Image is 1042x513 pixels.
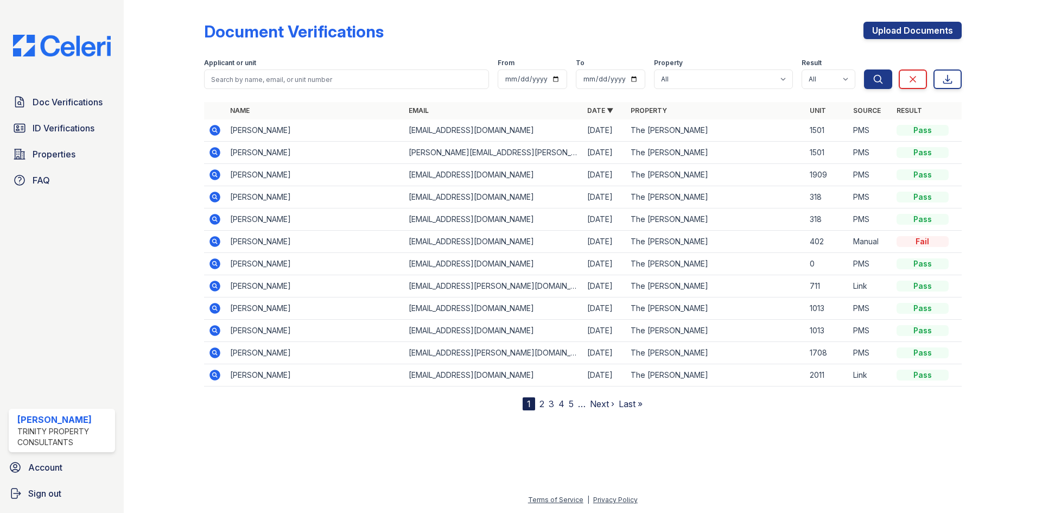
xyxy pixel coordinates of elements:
div: Pass [897,125,949,136]
label: Applicant or unit [204,59,256,67]
td: [DATE] [583,297,626,320]
td: 2011 [805,364,849,387]
td: PMS [849,119,892,142]
div: Document Verifications [204,22,384,41]
td: The [PERSON_NAME] [626,297,805,320]
td: The [PERSON_NAME] [626,275,805,297]
td: [DATE] [583,142,626,164]
td: PMS [849,253,892,275]
a: Privacy Policy [593,496,638,504]
div: Pass [897,192,949,202]
a: Email [409,106,429,115]
a: FAQ [9,169,115,191]
td: [PERSON_NAME] [226,320,404,342]
img: CE_Logo_Blue-a8612792a0a2168367f1c8372b55b34899dd931a85d93a1a3d3e32e68fde9ad4.png [4,35,119,56]
td: 711 [805,275,849,297]
div: Pass [897,214,949,225]
td: [PERSON_NAME] [226,142,404,164]
td: [PERSON_NAME] [226,164,404,186]
td: [PERSON_NAME] [226,231,404,253]
div: Pass [897,169,949,180]
td: 1909 [805,164,849,186]
span: FAQ [33,174,50,187]
td: [PERSON_NAME] [226,186,404,208]
span: ID Verifications [33,122,94,135]
td: Link [849,275,892,297]
span: … [578,397,586,410]
a: Name [230,106,250,115]
td: Link [849,364,892,387]
span: Doc Verifications [33,96,103,109]
label: Result [802,59,822,67]
td: The [PERSON_NAME] [626,364,805,387]
input: Search by name, email, or unit number [204,69,489,89]
td: [PERSON_NAME] [226,275,404,297]
td: The [PERSON_NAME] [626,142,805,164]
a: 4 [558,398,564,409]
a: Last » [619,398,643,409]
td: [EMAIL_ADDRESS][DOMAIN_NAME] [404,186,583,208]
td: 318 [805,208,849,231]
div: Pass [897,258,949,269]
div: [PERSON_NAME] [17,413,111,426]
td: [DATE] [583,208,626,231]
td: [EMAIL_ADDRESS][DOMAIN_NAME] [404,320,583,342]
td: [PERSON_NAME] [226,119,404,142]
td: PMS [849,342,892,364]
a: Result [897,106,922,115]
a: 2 [539,398,544,409]
td: [EMAIL_ADDRESS][DOMAIN_NAME] [404,164,583,186]
td: The [PERSON_NAME] [626,164,805,186]
td: [EMAIL_ADDRESS][DOMAIN_NAME] [404,253,583,275]
td: PMS [849,297,892,320]
div: Pass [897,325,949,336]
a: Unit [810,106,826,115]
td: [PERSON_NAME] [226,253,404,275]
td: 1708 [805,342,849,364]
div: Fail [897,236,949,247]
td: [DATE] [583,119,626,142]
td: The [PERSON_NAME] [626,231,805,253]
td: The [PERSON_NAME] [626,342,805,364]
span: Account [28,461,62,474]
a: Next › [590,398,614,409]
td: [DATE] [583,364,626,387]
td: [DATE] [583,164,626,186]
td: The [PERSON_NAME] [626,186,805,208]
td: 1013 [805,320,849,342]
td: 402 [805,231,849,253]
a: Upload Documents [863,22,962,39]
td: [EMAIL_ADDRESS][DOMAIN_NAME] [404,231,583,253]
td: 0 [805,253,849,275]
div: Pass [897,347,949,358]
div: Pass [897,370,949,381]
td: The [PERSON_NAME] [626,253,805,275]
td: [DATE] [583,231,626,253]
div: Pass [897,281,949,292]
td: [EMAIL_ADDRESS][DOMAIN_NAME] [404,297,583,320]
td: 1013 [805,297,849,320]
td: [EMAIL_ADDRESS][DOMAIN_NAME] [404,208,583,231]
td: PMS [849,186,892,208]
label: To [576,59,584,67]
td: The [PERSON_NAME] [626,320,805,342]
td: The [PERSON_NAME] [626,208,805,231]
td: 1501 [805,142,849,164]
td: [PERSON_NAME] [226,342,404,364]
div: Pass [897,147,949,158]
a: Date ▼ [587,106,613,115]
label: From [498,59,514,67]
a: Property [631,106,667,115]
td: PMS [849,320,892,342]
div: 1 [523,397,535,410]
span: Sign out [28,487,61,500]
a: Doc Verifications [9,91,115,113]
td: [DATE] [583,253,626,275]
td: [EMAIL_ADDRESS][PERSON_NAME][DOMAIN_NAME] [404,275,583,297]
div: | [587,496,589,504]
td: [PERSON_NAME] [226,297,404,320]
div: Pass [897,303,949,314]
a: Sign out [4,483,119,504]
td: 318 [805,186,849,208]
td: [PERSON_NAME][EMAIL_ADDRESS][PERSON_NAME][DOMAIN_NAME] [404,142,583,164]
